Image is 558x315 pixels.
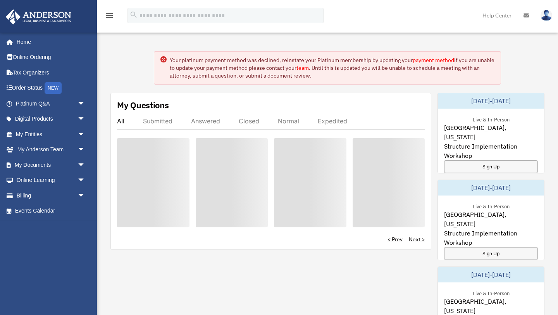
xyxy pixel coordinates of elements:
[413,57,454,64] a: payment method
[77,157,93,173] span: arrow_drop_down
[77,96,93,112] span: arrow_drop_down
[5,65,97,80] a: Tax Organizers
[143,117,172,125] div: Submitted
[191,117,220,125] div: Answered
[438,180,544,196] div: [DATE]-[DATE]
[444,160,538,173] a: Sign Up
[77,111,93,127] span: arrow_drop_down
[129,10,138,19] i: search
[438,267,544,282] div: [DATE]-[DATE]
[296,64,309,71] a: team
[387,235,403,243] a: < Prev
[117,99,169,111] div: My Questions
[5,96,97,111] a: Platinum Q&Aarrow_drop_down
[5,157,97,173] a: My Documentsarrow_drop_down
[541,10,552,21] img: User Pic
[467,115,516,123] div: Live & In-Person
[318,117,347,125] div: Expedited
[77,126,93,142] span: arrow_drop_down
[3,9,74,24] img: Anderson Advisors Platinum Portal
[239,117,259,125] div: Closed
[5,142,97,157] a: My Anderson Teamarrow_drop_down
[77,173,93,189] span: arrow_drop_down
[77,188,93,204] span: arrow_drop_down
[170,56,494,80] div: Your platinum payment method was declined, reinstate your Platinum membership by updating your if...
[77,142,93,158] span: arrow_drop_down
[444,142,538,160] span: Structure Implementation Workshop
[5,188,97,203] a: Billingarrow_drop_down
[117,117,124,125] div: All
[5,50,97,65] a: Online Ordering
[438,93,544,109] div: [DATE]-[DATE]
[5,80,97,96] a: Order StatusNEW
[467,202,516,210] div: Live & In-Person
[5,173,97,188] a: Online Learningarrow_drop_down
[5,203,97,219] a: Events Calendar
[467,289,516,297] div: Live & In-Person
[444,123,538,142] span: [GEOGRAPHIC_DATA], [US_STATE]
[444,247,538,260] a: Sign Up
[444,210,538,228] span: [GEOGRAPHIC_DATA], [US_STATE]
[105,11,114,20] i: menu
[278,117,299,125] div: Normal
[5,126,97,142] a: My Entitiesarrow_drop_down
[45,82,62,94] div: NEW
[409,235,425,243] a: Next >
[5,111,97,127] a: Digital Productsarrow_drop_down
[5,34,93,50] a: Home
[444,228,538,247] span: Structure Implementation Workshop
[105,14,114,20] a: menu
